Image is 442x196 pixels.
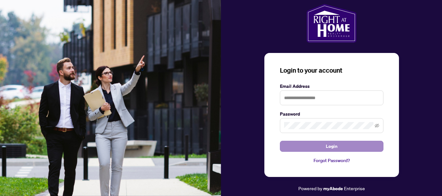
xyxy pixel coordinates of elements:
[375,123,379,128] span: eye-invisible
[280,66,383,75] h3: Login to your account
[298,185,322,191] span: Powered by
[280,157,383,164] a: Forgot Password?
[306,4,357,43] img: ma-logo
[280,141,383,152] button: Login
[280,110,383,118] label: Password
[344,185,365,191] span: Enterprise
[326,141,337,151] span: Login
[323,185,343,192] a: myAbode
[280,83,383,90] label: Email Address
